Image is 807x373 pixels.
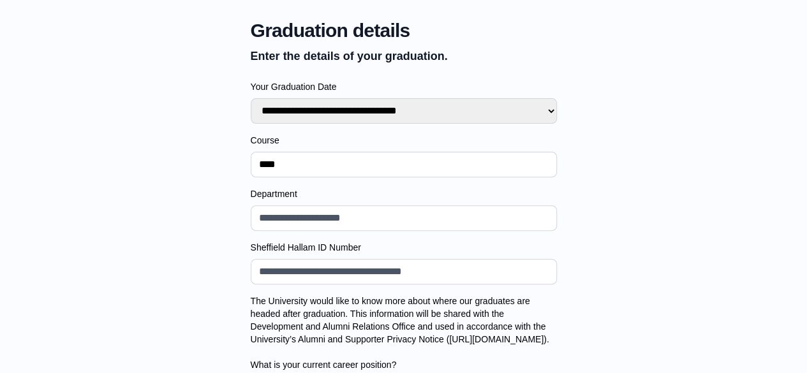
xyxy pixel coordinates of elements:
label: Course [251,134,557,147]
label: The University would like to know more about where our graduates are headed after graduation. Thi... [251,295,557,371]
label: Sheffield Hallam ID Number [251,241,557,254]
p: Enter the details of your graduation. [251,47,557,65]
label: Department [251,187,557,200]
label: Your Graduation Date [251,80,557,93]
span: Graduation details [251,19,557,42]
